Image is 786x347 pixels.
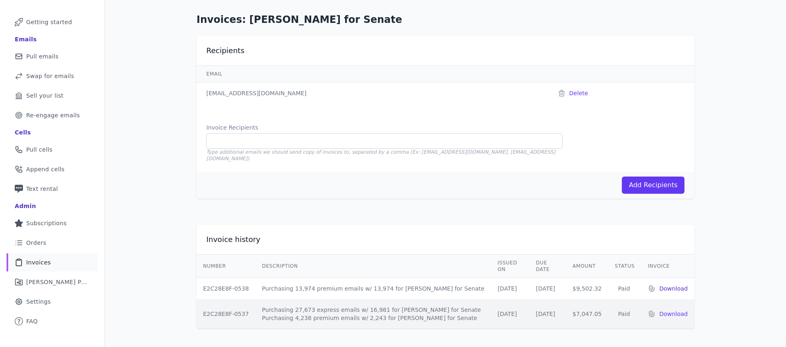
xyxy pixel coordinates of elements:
[7,273,98,291] a: [PERSON_NAME] Performance
[7,106,98,124] a: Re-engage emails
[529,255,566,278] th: Due Date
[7,253,98,271] a: Invoices
[615,311,633,317] span: Paid
[26,18,72,26] span: Getting started
[15,128,31,137] div: Cells
[7,67,98,85] a: Swap for emails
[491,278,529,300] td: [DATE]
[26,278,88,286] span: [PERSON_NAME] Performance
[15,202,36,210] div: Admin
[608,255,641,278] th: Status
[7,47,98,65] a: Pull emails
[196,13,694,26] h1: Invoices: [PERSON_NAME] for Senate
[7,160,98,178] a: Append cells
[26,258,51,266] span: Invoices
[26,219,67,227] span: Subscriptions
[26,239,46,247] span: Orders
[206,123,562,132] label: Invoice Recipients
[206,149,562,162] p: Type additional emails we should send copy of invoices to, separated by a comma (Ex: [EMAIL_ADDRE...
[566,299,608,329] td: $7,047.05
[622,177,684,194] button: Add Recipients
[196,83,548,104] td: [EMAIL_ADDRESS][DOMAIN_NAME]
[26,92,63,100] span: Sell your list
[26,165,65,173] span: Append cells
[641,255,694,278] th: Invoice
[255,278,491,300] td: Purchasing 13,974 premium emails w/ 13,974 for [PERSON_NAME] for Senate
[566,255,608,278] th: Amount
[15,35,37,43] div: Emails
[529,299,566,329] td: [DATE]
[615,285,633,292] span: Paid
[196,255,255,278] th: Number
[7,141,98,159] a: Pull cells
[659,284,688,293] a: Download
[26,146,52,154] span: Pull cells
[7,234,98,252] a: Orders
[26,317,38,325] span: FAQ
[26,72,74,80] span: Swap for emails
[7,214,98,232] a: Subscriptions
[7,312,98,330] a: FAQ
[659,310,688,318] a: Download
[529,278,566,300] td: [DATE]
[26,52,59,60] span: Pull emails
[491,299,529,329] td: [DATE]
[196,66,548,83] th: Email
[196,278,255,300] td: E2C28E8F-0538
[7,293,98,311] a: Settings
[206,235,260,244] h2: Invoice history
[26,298,51,306] span: Settings
[566,278,608,300] td: $9,502.32
[491,255,529,278] th: Issued on
[26,185,58,193] span: Text rental
[255,255,491,278] th: Description
[206,46,244,56] h2: Recipients
[255,299,491,329] td: Purchasing 27,673 express emails w/ 16,981 for [PERSON_NAME] for Senate Purchasing 4,238 premium ...
[7,180,98,198] a: Text rental
[569,89,588,97] input: Delete
[7,87,98,105] a: Sell your list
[26,111,80,119] span: Re-engage emails
[196,299,255,329] td: E2C28E8F-0537
[7,13,98,31] a: Getting started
